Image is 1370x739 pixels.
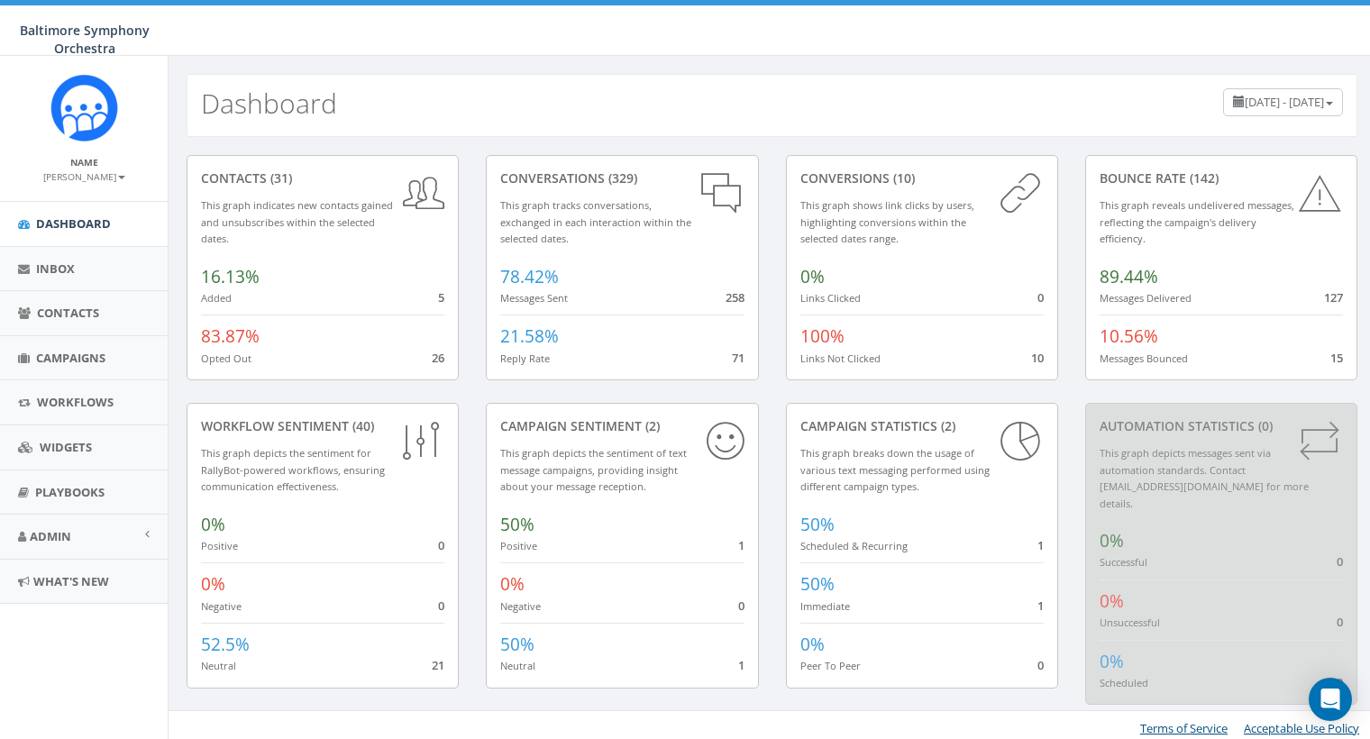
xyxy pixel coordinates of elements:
[201,198,393,245] small: This graph indicates new contacts gained and unsubscribes within the selected dates.
[438,598,444,614] span: 0
[201,599,242,613] small: Negative
[605,169,637,187] span: (329)
[800,599,850,613] small: Immediate
[500,417,744,435] div: Campaign Sentiment
[201,446,385,493] small: This graph depicts the sentiment for RallyBot-powered workflows, ensuring communication effective...
[500,198,691,245] small: This graph tracks conversations, exchanged in each interaction within the selected dates.
[267,169,292,187] span: (31)
[500,633,534,656] span: 50%
[50,74,118,141] img: Rally_platform_Icon_1.png
[1100,650,1124,673] span: 0%
[201,351,251,365] small: Opted Out
[1245,94,1324,110] span: [DATE] - [DATE]
[1100,265,1158,288] span: 89.44%
[738,598,744,614] span: 0
[800,633,825,656] span: 0%
[1337,674,1343,690] span: 0
[1186,169,1219,187] span: (142)
[1100,417,1343,435] div: Automation Statistics
[500,599,541,613] small: Negative
[43,170,125,183] small: [PERSON_NAME]
[800,324,845,348] span: 100%
[1037,537,1044,553] span: 1
[201,659,236,672] small: Neutral
[1100,198,1294,245] small: This graph reveals undelivered messages, reflecting the campaign's delivery efficiency.
[1337,553,1343,570] span: 0
[738,657,744,673] span: 1
[201,169,444,187] div: contacts
[937,417,955,434] span: (2)
[1244,720,1359,736] a: Acceptable Use Policy
[1100,351,1188,365] small: Messages Bounced
[201,417,444,435] div: Workflow Sentiment
[738,537,744,553] span: 1
[201,324,260,348] span: 83.87%
[1100,616,1160,629] small: Unsuccessful
[1037,657,1044,673] span: 0
[800,351,881,365] small: Links Not Clicked
[1324,289,1343,306] span: 127
[732,350,744,366] span: 71
[800,572,835,596] span: 50%
[201,572,225,596] span: 0%
[201,265,260,288] span: 16.13%
[1255,417,1273,434] span: (0)
[37,305,99,321] span: Contacts
[1100,169,1343,187] div: Bounce Rate
[800,513,835,536] span: 50%
[800,417,1044,435] div: Campaign Statistics
[800,291,861,305] small: Links Clicked
[201,88,337,118] h2: Dashboard
[201,513,225,536] span: 0%
[800,169,1044,187] div: conversions
[1100,555,1147,569] small: Successful
[1100,529,1124,552] span: 0%
[800,198,974,245] small: This graph shows link clicks by users, highlighting conversions within the selected dates range.
[201,539,238,552] small: Positive
[500,169,744,187] div: conversations
[800,539,908,552] small: Scheduled & Recurring
[1309,678,1352,721] div: Open Intercom Messenger
[438,289,444,306] span: 5
[1100,589,1124,613] span: 0%
[500,513,534,536] span: 50%
[70,156,98,169] small: Name
[500,446,687,493] small: This graph depicts the sentiment of text message campaigns, providing insight about your message ...
[800,265,825,288] span: 0%
[1100,676,1148,689] small: Scheduled
[20,22,150,57] span: Baltimore Symphony Orchestra
[36,260,75,277] span: Inbox
[1031,350,1044,366] span: 10
[201,291,232,305] small: Added
[800,659,861,672] small: Peer To Peer
[432,657,444,673] span: 21
[40,439,92,455] span: Widgets
[1100,446,1309,510] small: This graph depicts messages sent via automation standards. Contact [EMAIL_ADDRESS][DOMAIN_NAME] f...
[726,289,744,306] span: 258
[43,168,125,184] a: [PERSON_NAME]
[500,324,559,348] span: 21.58%
[642,417,660,434] span: (2)
[35,484,105,500] span: Playbooks
[1337,614,1343,630] span: 0
[1100,324,1158,348] span: 10.56%
[500,291,568,305] small: Messages Sent
[201,633,250,656] span: 52.5%
[1037,598,1044,614] span: 1
[800,446,990,493] small: This graph breaks down the usage of various text messaging performed using different campaign types.
[500,351,550,365] small: Reply Rate
[438,537,444,553] span: 0
[890,169,915,187] span: (10)
[500,265,559,288] span: 78.42%
[37,394,114,410] span: Workflows
[349,417,374,434] span: (40)
[500,539,537,552] small: Positive
[1037,289,1044,306] span: 0
[1330,350,1343,366] span: 15
[432,350,444,366] span: 26
[30,528,71,544] span: Admin
[500,659,535,672] small: Neutral
[36,215,111,232] span: Dashboard
[33,573,109,589] span: What's New
[500,572,525,596] span: 0%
